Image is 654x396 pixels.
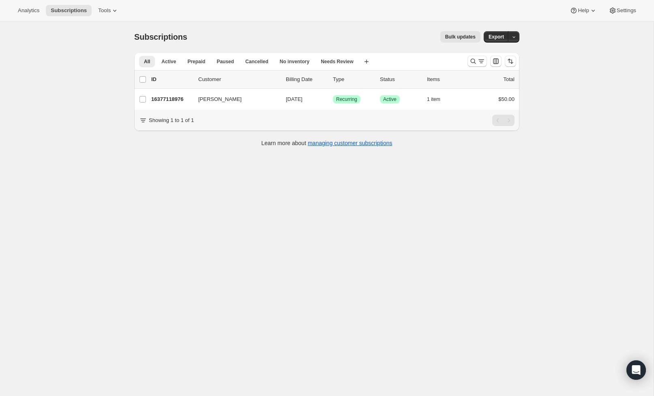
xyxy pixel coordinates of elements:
span: Prepaid [187,58,205,65]
span: Subscriptions [134,32,187,41]
div: Items [427,75,467,83]
a: managing customer subscriptions [308,140,392,146]
span: Bulk updates [445,34,476,40]
span: $50.00 [498,96,515,102]
span: Analytics [18,7,39,14]
button: Create new view [360,56,373,67]
button: Customize table column order and visibility [490,56,502,67]
p: Status [380,75,420,83]
span: Recurring [336,96,357,103]
span: Settings [617,7,636,14]
button: Analytics [13,5,44,16]
span: No inventory [280,58,309,65]
span: Active [383,96,397,103]
div: Type [333,75,373,83]
button: Settings [604,5,641,16]
button: Bulk updates [440,31,480,43]
p: 16377118976 [151,95,192,103]
button: Subscriptions [46,5,92,16]
span: Export [489,34,504,40]
span: Cancelled [245,58,268,65]
span: [DATE] [286,96,302,102]
span: Help [578,7,589,14]
span: All [144,58,150,65]
span: Active [161,58,176,65]
button: Tools [93,5,124,16]
p: Total [504,75,515,83]
p: Billing Date [286,75,326,83]
p: Showing 1 to 1 of 1 [149,116,194,124]
button: Search and filter results [467,56,487,67]
p: Customer [198,75,279,83]
div: 16377118976[PERSON_NAME][DATE]SuccessRecurringSuccessActive1 item$50.00 [151,94,515,105]
span: Paused [217,58,234,65]
button: Sort the results [505,56,516,67]
span: [PERSON_NAME] [198,95,242,103]
span: 1 item [427,96,440,103]
button: 1 item [427,94,449,105]
button: [PERSON_NAME] [193,93,274,106]
p: Learn more about [262,139,392,147]
div: Open Intercom Messenger [626,360,646,380]
nav: Pagination [492,115,515,126]
button: Export [484,31,509,43]
div: IDCustomerBilling DateTypeStatusItemsTotal [151,75,515,83]
p: ID [151,75,192,83]
span: Subscriptions [51,7,87,14]
button: Help [565,5,602,16]
span: Needs Review [321,58,354,65]
span: Tools [98,7,111,14]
